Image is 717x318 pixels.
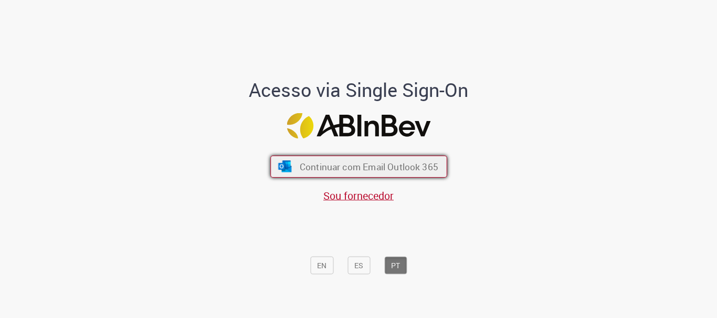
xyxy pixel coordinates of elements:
img: ícone Azure/Microsoft 360 [277,161,292,172]
button: PT [384,257,407,275]
span: Continuar com Email Outlook 365 [299,161,438,173]
img: Logo ABInBev [287,113,430,139]
button: ES [347,257,370,275]
a: Sou fornecedor [323,189,394,203]
button: EN [310,257,333,275]
h1: Acesso via Single Sign-On [213,80,504,101]
button: ícone Azure/Microsoft 360 Continuar com Email Outlook 365 [270,156,447,178]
